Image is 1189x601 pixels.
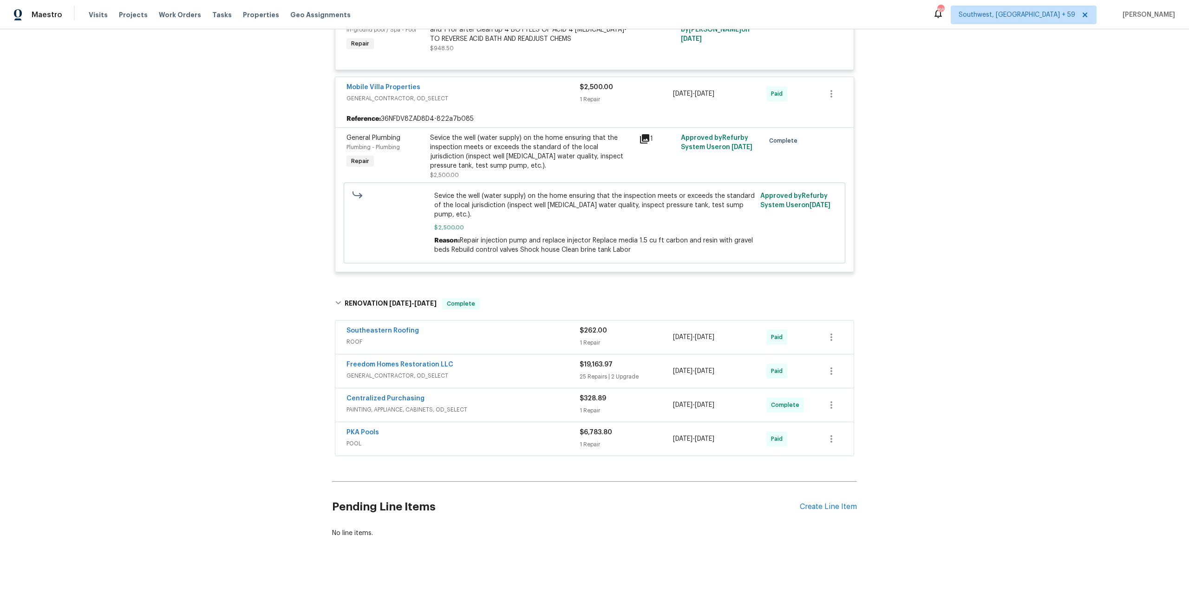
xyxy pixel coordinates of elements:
span: Paid [771,366,786,376]
a: Mobile Villa Properties [346,84,420,91]
div: 1 Repair [580,95,673,104]
span: $328.89 [580,395,606,402]
a: Freedom Homes Restoration LLC [346,361,453,368]
span: [DATE] [810,202,830,209]
span: Maestro [32,10,62,20]
b: Reference: [346,114,381,124]
div: 36NFDV8ZAD8D4-822a7b085 [335,111,854,127]
span: - [673,89,714,98]
span: Repair injection pump and replace injector Replace media 1.5 cu ft carbon and resin with gravel b... [434,237,753,253]
span: Complete [771,400,803,410]
h2: Pending Line Items [332,485,800,529]
span: Repair [347,39,373,48]
span: [DATE] [695,334,714,340]
span: Work Orders [159,10,201,20]
span: $262.00 [580,327,607,334]
span: ROOF [346,337,580,346]
div: 25 Repairs | 2 Upgrade [580,372,673,381]
span: [DATE] [695,91,714,97]
span: [DATE] [681,36,702,42]
span: $19,163.97 [580,361,613,368]
span: PAINTING, APPLIANCE, CABINETS, OD_SELECT [346,405,580,414]
span: General Plumbing [346,135,400,141]
div: Create Line Item [800,503,857,511]
span: [DATE] [732,144,752,150]
div: Sevice the well (water supply) on the home ensuring that the inspection meets or exceeds the stan... [430,133,634,170]
span: POOL [346,439,580,448]
span: Paid [771,89,786,98]
div: 1 Repair [580,338,673,347]
h6: RENOVATION [345,298,437,309]
span: [DATE] [673,436,692,442]
a: PKA Pools [346,429,379,436]
span: $6,783.80 [580,429,612,436]
span: Approved by Refurby System User on [681,135,752,150]
span: Tasks [212,12,232,18]
span: [DATE] [389,300,412,307]
span: $2,500.00 [580,84,613,91]
span: Properties [243,10,279,20]
a: Southeastern Roofing [346,327,419,334]
span: Sevice the well (water supply) on the home ensuring that the inspection meets or exceeds the stan... [434,191,755,219]
span: $2,500.00 [434,223,755,232]
span: [DATE] [695,436,714,442]
span: Reason: [434,237,460,244]
span: In-ground pool / Spa - Pool [346,27,416,33]
span: [DATE] [673,402,692,408]
span: Complete [443,299,479,308]
span: [PERSON_NAME] [1119,10,1175,20]
span: $2,500.00 [430,172,459,178]
span: - [673,400,714,410]
span: - [673,333,714,342]
div: 1 Repair [580,406,673,415]
span: [DATE] [673,334,692,340]
div: 861 [937,6,944,15]
span: Complete [769,136,801,145]
div: DAILY SERVICE FOR 1 WEEK FILTER ELEMENT X2-1 to replace now and 1 for after clean up 4 BOTTLES OF... [430,16,634,44]
div: RENOVATION [DATE]-[DATE]Complete [332,289,857,319]
span: [DATE] [673,91,692,97]
span: [DATE] [414,300,437,307]
span: Paid [771,434,786,444]
span: Approved by [PERSON_NAME] on [681,17,750,42]
div: 1 Repair [580,440,673,449]
span: [DATE] [695,402,714,408]
div: 1 [639,133,675,144]
span: - [389,300,437,307]
span: Plumbing - Plumbing [346,144,400,150]
span: Paid [771,333,786,342]
div: No line items. [332,529,857,538]
span: - [673,434,714,444]
span: GENERAL_CONTRACTOR, OD_SELECT [346,94,580,103]
span: GENERAL_CONTRACTOR, OD_SELECT [346,371,580,380]
span: Visits [89,10,108,20]
span: Repair [347,157,373,166]
span: - [673,366,714,376]
span: Southwest, [GEOGRAPHIC_DATA] + 59 [959,10,1075,20]
span: [DATE] [673,368,692,374]
span: $948.50 [430,46,454,51]
span: Projects [119,10,148,20]
span: Approved by Refurby System User on [760,193,830,209]
span: Geo Assignments [290,10,351,20]
a: Centralized Purchasing [346,395,425,402]
span: [DATE] [695,368,714,374]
